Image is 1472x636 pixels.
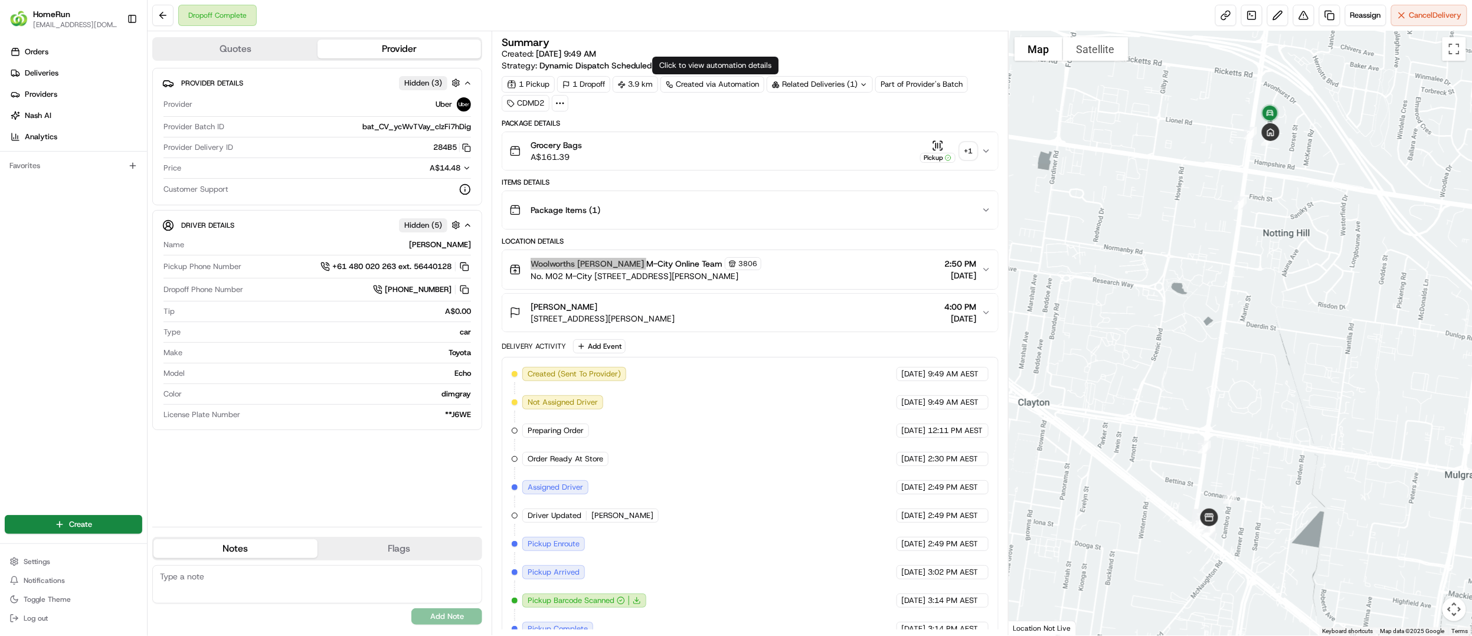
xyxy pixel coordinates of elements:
span: Created (Sent To Provider) [528,369,621,379]
div: 1 Pickup [502,76,555,93]
span: Provider [163,99,192,110]
button: Pickup [920,140,956,163]
button: Provider DetailsHidden (3) [162,73,472,93]
span: Pickup Enroute [528,539,580,549]
div: Delivery Activity [502,342,566,351]
span: 9:49 AM AEST [928,369,979,379]
div: Related Deliveries (1) [767,76,873,93]
button: Notifications [5,572,142,589]
span: 2:49 PM AEST [928,482,979,493]
button: Show satellite imagery [1063,37,1128,61]
button: Create [5,515,142,534]
span: Hidden ( 5 ) [404,220,442,231]
div: 20 [1239,122,1262,145]
span: Grocery Bags [531,139,582,151]
button: Provider [318,40,482,58]
div: Toyota [187,347,471,358]
span: No. M02 M-City [STREET_ADDRESS][PERSON_NAME] [531,270,761,282]
button: Pickup Barcode Scanned [528,595,625,606]
div: Favorites [5,156,142,175]
a: Orders [5,42,147,61]
span: Model [163,368,185,379]
span: 3806 [738,259,757,268]
span: Deliveries [25,68,58,78]
button: Add Event [573,339,626,353]
div: Strategy: [502,60,717,71]
span: [DATE] [902,482,926,493]
span: Created: [502,48,596,60]
span: Orders [25,47,48,57]
img: uber-new-logo.jpeg [457,97,471,112]
span: [STREET_ADDRESS][PERSON_NAME] [531,313,675,324]
span: 3:14 PM AEST [928,624,979,634]
span: [PHONE_NUMBER] [385,284,452,295]
div: 11 [1189,504,1211,527]
div: A$0.00 [179,306,471,317]
span: 2:49 PM AEST [928,510,979,521]
button: Grocery BagsA$161.39Pickup+1 [502,132,997,170]
span: 9:49 AM AEST [928,397,979,408]
img: Google [1012,620,1051,635]
div: Package Details [502,119,998,128]
span: Dropoff Phone Number [163,284,243,295]
h3: Summary [502,37,549,48]
button: Hidden (5) [399,218,463,232]
span: Reassign [1350,10,1381,21]
a: +61 480 020 263 ext. 56440128 [320,260,471,273]
span: Pickup Phone Number [163,261,241,272]
div: dimgray [187,389,471,399]
span: 4:00 PM [945,301,977,313]
button: Toggle Theme [5,591,142,608]
span: Order Ready At Store [528,454,603,464]
span: Nash AI [25,110,51,121]
span: Preparing Order [528,425,584,436]
button: Driver DetailsHidden (5) [162,215,472,235]
button: Notes [153,539,318,558]
span: Log out [24,614,48,623]
span: Toggle Theme [24,595,71,604]
span: 3:14 PM AEST [928,595,979,606]
span: Cancel Delivery [1409,10,1462,21]
span: Not Assigned Driver [528,397,598,408]
div: 18 [1193,436,1216,458]
span: Settings [24,557,50,566]
div: 1 Dropoff [557,76,610,93]
span: 3:02 PM AEST [928,567,979,578]
a: Providers [5,85,147,104]
span: [DATE] [902,595,926,606]
span: Tip [163,306,175,317]
span: 2:50 PM [945,258,977,270]
span: 12:11 PM AEST [928,425,983,436]
button: Hidden (3) [399,76,463,90]
span: [DATE] 9:49 AM [536,48,596,59]
span: Providers [25,89,57,100]
span: Dynamic Dispatch Scheduled (dss_QAn54v) [539,60,708,71]
button: [EMAIL_ADDRESS][DOMAIN_NAME] [33,20,117,29]
button: A$14.48 [367,163,471,173]
span: Provider Batch ID [163,122,224,132]
span: [DATE] [902,539,926,549]
a: Nash AI [5,106,147,125]
div: 19 [1229,192,1252,214]
span: [PERSON_NAME] [591,510,653,521]
span: Color [163,389,182,399]
span: [DATE] [902,369,926,379]
div: CDMD2 [502,95,549,112]
button: Flags [318,539,482,558]
a: Created via Automation [660,76,764,93]
button: Settings [5,553,142,570]
a: [PHONE_NUMBER] [373,283,471,296]
span: Pickup Barcode Scanned [528,595,614,606]
div: 16 [1188,512,1210,534]
span: License Plate Number [163,409,240,420]
button: Map camera controls [1442,598,1466,621]
span: Customer Support [163,184,228,195]
button: Reassign [1345,5,1386,26]
span: Notifications [24,576,65,585]
img: HomeRun [9,9,28,28]
button: Pickup+1 [920,140,977,163]
div: 12 [1188,509,1210,532]
button: Woolworths [PERSON_NAME] M-City Online Team3806No. M02 M-City [STREET_ADDRESS][PERSON_NAME]2:50 P... [502,250,997,289]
